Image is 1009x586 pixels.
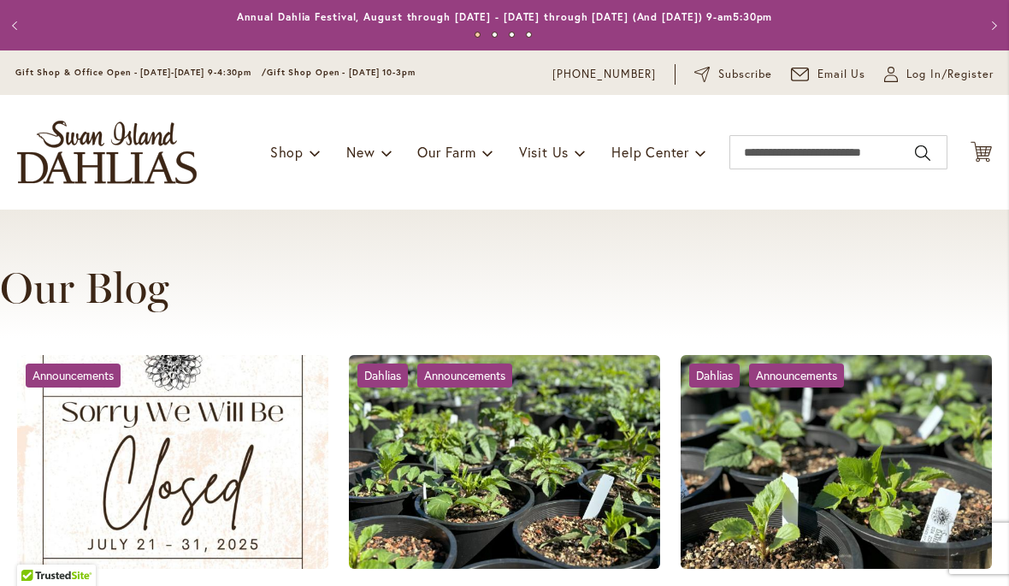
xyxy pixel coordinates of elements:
[417,143,475,161] span: Our Farm
[681,355,992,569] img: 2025 - Potted Dahlias Coming Soon!
[791,66,866,83] a: Email Us
[17,355,328,569] img: Farm Closed - July 21-31, 2025
[26,364,121,388] a: Announcements
[357,364,521,388] div: &
[15,67,267,78] span: Gift Shop & Office Open - [DATE]-[DATE] 9-4:30pm /
[681,355,992,575] a: 2025 - Potted Dahlias Coming Soon!
[346,143,375,161] span: New
[519,143,569,161] span: Visit Us
[749,364,844,388] a: Announcements
[611,143,689,161] span: Help Center
[817,66,866,83] span: Email Us
[492,32,498,38] button: 2 of 4
[349,355,660,569] img: 2025 - Potted Dahlias - Available Now!
[906,66,994,83] span: Log In/Register
[267,67,416,78] span: Gift Shop Open - [DATE] 10-3pm
[975,9,1009,43] button: Next
[718,66,772,83] span: Subscribe
[526,32,532,38] button: 4 of 4
[357,364,408,388] a: Dahlias
[475,32,481,38] button: 1 of 4
[884,66,994,83] a: Log In/Register
[509,32,515,38] button: 3 of 4
[270,143,304,161] span: Shop
[694,66,772,83] a: Subscribe
[17,121,197,184] a: store logo
[417,364,512,388] a: Announcements
[552,66,656,83] a: [PHONE_NUMBER]
[17,355,328,575] a: Farm Closed - July 21-31, 2025
[237,10,773,23] a: Annual Dahlia Festival, August through [DATE] - [DATE] through [DATE] (And [DATE]) 9-am5:30pm
[689,364,853,388] div: &
[349,355,660,575] a: 2025 - Potted Dahlias - Available Now!
[689,364,740,388] a: Dahlias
